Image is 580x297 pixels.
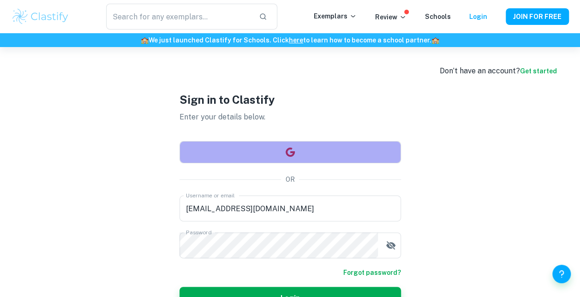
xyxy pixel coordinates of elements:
[343,267,401,278] a: Forgot password?
[552,265,571,283] button: Help and Feedback
[506,8,569,25] button: JOIN FOR FREE
[2,35,578,45] h6: We just launched Clastify for Schools. Click to learn how to become a school partner.
[179,91,401,108] h1: Sign in to Clastify
[11,7,70,26] img: Clastify logo
[425,13,451,20] a: Schools
[186,191,235,199] label: Username or email
[520,67,557,75] a: Get started
[179,112,401,123] p: Enter your details below.
[186,228,211,236] label: Password
[106,4,251,30] input: Search for any exemplars...
[289,36,303,44] a: here
[375,12,407,22] p: Review
[314,11,357,21] p: Exemplars
[431,36,439,44] span: 🏫
[141,36,149,44] span: 🏫
[469,13,487,20] a: Login
[286,174,295,184] p: OR
[440,65,557,77] div: Don’t have an account?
